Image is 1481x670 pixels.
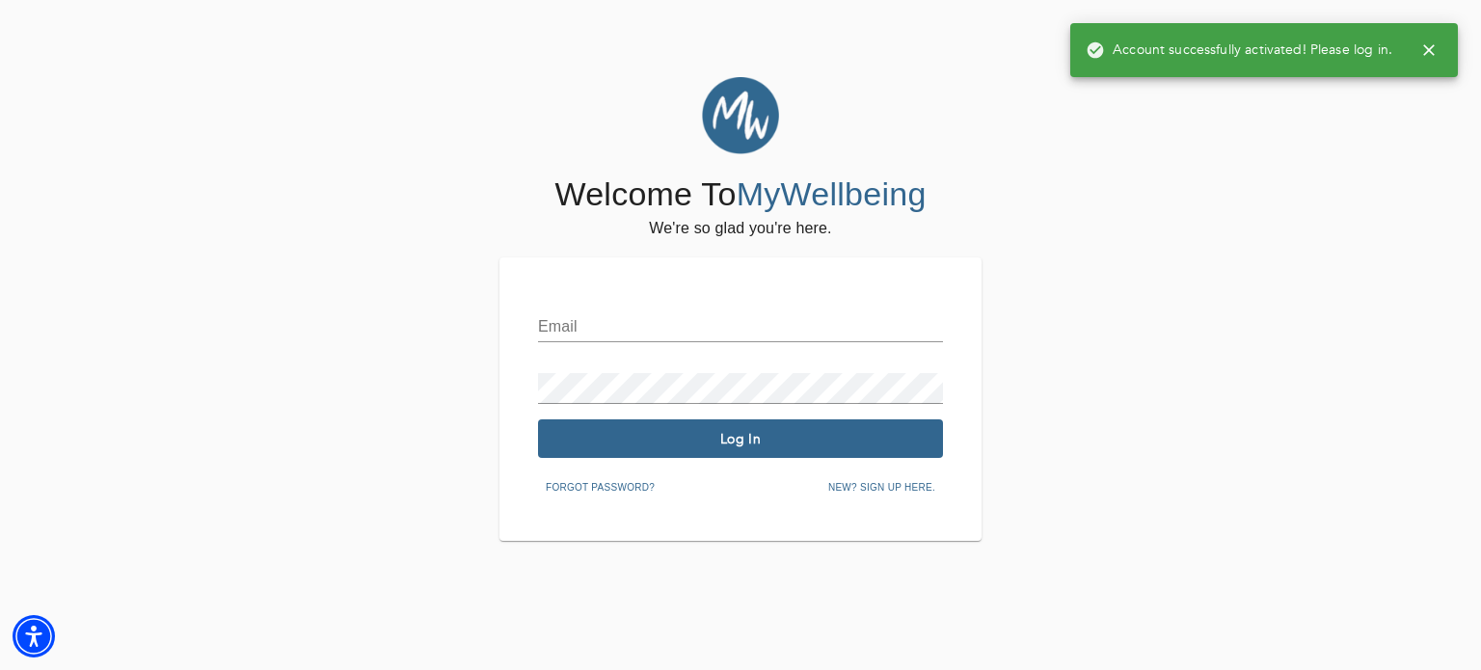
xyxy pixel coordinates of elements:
[649,215,831,242] h6: We're so glad you're here.
[737,175,927,212] span: MyWellbeing
[538,473,662,502] button: Forgot password?
[554,174,926,215] h4: Welcome To
[538,478,662,494] a: Forgot password?
[702,77,779,154] img: MyWellbeing
[538,419,943,458] button: Log In
[1086,40,1392,60] span: Account successfully activated! Please log in.
[828,479,935,496] span: New? Sign up here.
[821,473,943,502] button: New? Sign up here.
[13,615,55,657] div: Accessibility Menu
[546,479,655,496] span: Forgot password?
[546,430,935,448] span: Log In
